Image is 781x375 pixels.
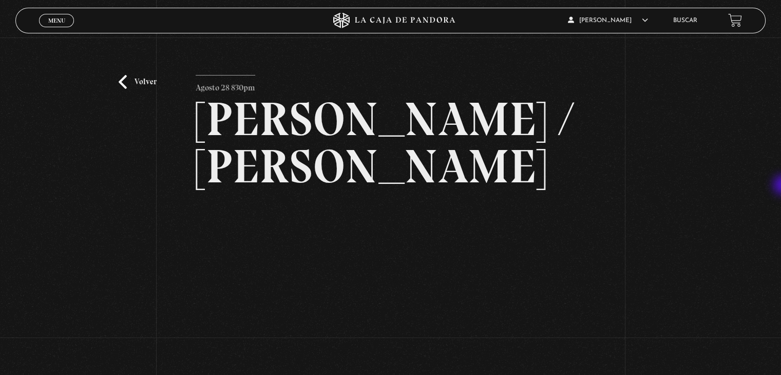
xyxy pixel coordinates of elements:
a: Volver [119,75,157,89]
span: [PERSON_NAME] [568,17,648,24]
a: View your shopping cart [728,13,742,27]
p: Agosto 28 830pm [196,75,255,96]
span: Cerrar [45,26,69,33]
span: Menu [48,17,65,24]
h2: [PERSON_NAME] / [PERSON_NAME] [196,96,585,190]
a: Buscar [673,17,697,24]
